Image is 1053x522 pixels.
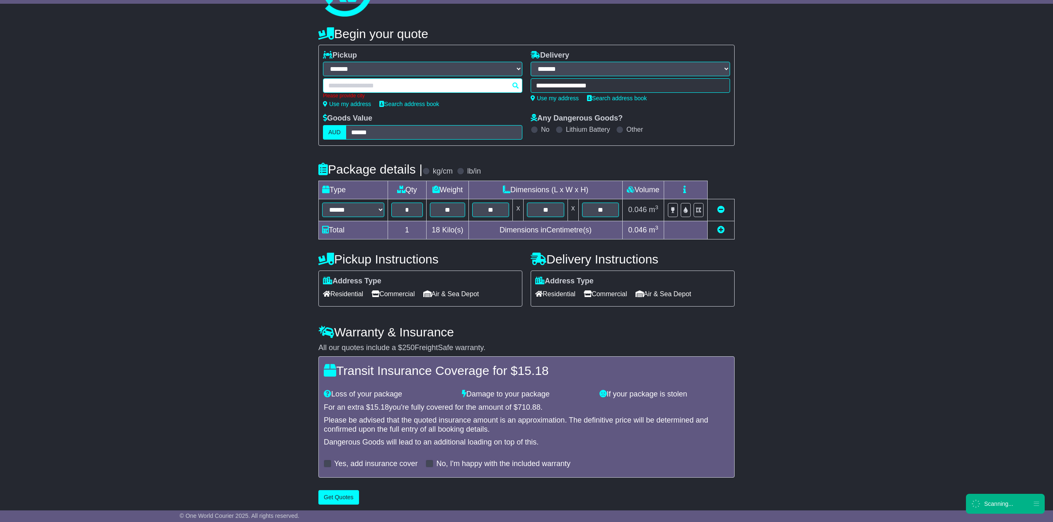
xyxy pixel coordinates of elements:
[628,205,647,214] span: 0.046
[318,252,522,266] h4: Pickup Instructions
[717,226,725,234] a: Add new item
[324,364,729,377] h4: Transit Insurance Coverage for $
[319,181,388,199] td: Type
[655,204,658,210] sup: 3
[566,126,610,133] label: Lithium Battery
[535,288,575,300] span: Residential
[517,364,548,377] span: 15.18
[318,27,735,41] h4: Begin your quote
[531,114,623,123] label: Any Dangerous Goods?
[323,277,381,286] label: Address Type
[531,95,579,101] a: Use my address
[584,288,627,300] span: Commercial
[323,114,372,123] label: Goods Value
[636,288,691,300] span: Air & Sea Depot
[568,199,578,221] td: x
[323,93,522,99] div: Please provide city
[323,125,346,140] label: AUD
[649,205,658,214] span: m
[318,325,735,339] h4: Warranty & Insurance
[426,221,469,239] td: Kilo(s)
[388,221,427,239] td: 1
[379,101,439,107] a: Search address book
[318,343,735,353] div: All our quotes include a $ FreightSafe warranty.
[458,390,596,399] div: Damage to your package
[433,167,453,176] label: kg/cm
[388,181,427,199] td: Qty
[469,181,623,199] td: Dimensions (L x W x H)
[432,226,440,234] span: 18
[469,221,623,239] td: Dimensions in Centimetre(s)
[513,199,524,221] td: x
[467,167,481,176] label: lb/in
[423,288,479,300] span: Air & Sea Depot
[436,459,570,469] label: No, I'm happy with the included warranty
[323,51,357,60] label: Pickup
[426,181,469,199] td: Weight
[541,126,549,133] label: No
[402,343,415,352] span: 250
[324,416,729,434] div: Please be advised that the quoted insurance amount is an approximation. The definitive price will...
[595,390,733,399] div: If your package is stolen
[334,459,417,469] label: Yes, add insurance cover
[626,126,643,133] label: Other
[649,226,658,234] span: m
[324,403,729,412] div: For an extra $ you're fully covered for the amount of $ .
[324,438,729,447] div: Dangerous Goods will lead to an additional loading on top of this.
[535,277,594,286] label: Address Type
[531,51,569,60] label: Delivery
[323,288,363,300] span: Residential
[371,288,415,300] span: Commercial
[323,78,522,93] typeahead: Please provide city
[628,226,647,234] span: 0.046
[518,403,541,411] span: 710.88
[320,390,458,399] div: Loss of your package
[622,181,664,199] td: Volume
[318,162,422,176] h4: Package details |
[180,512,299,519] span: © One World Courier 2025. All rights reserved.
[655,225,658,231] sup: 3
[717,205,725,214] a: Remove this item
[319,221,388,239] td: Total
[587,95,647,101] a: Search address book
[370,403,389,411] span: 15.18
[318,490,359,505] button: Get Quotes
[531,252,735,266] h4: Delivery Instructions
[323,101,371,107] a: Use my address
